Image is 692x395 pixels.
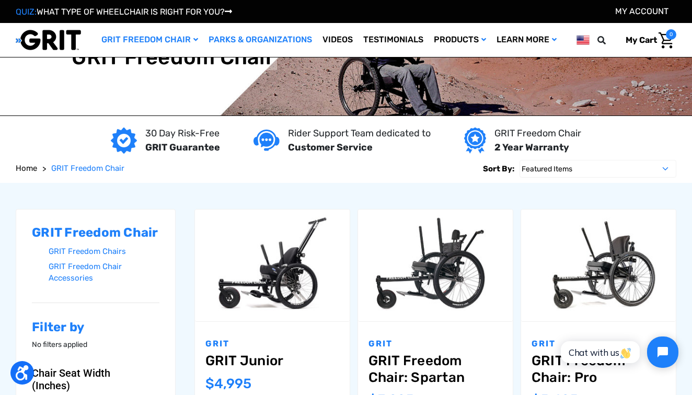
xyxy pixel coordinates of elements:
p: GRIT [205,338,339,350]
a: Account [615,6,668,16]
span: 0 [666,29,676,40]
button: Chair Seat Width (Inches) [32,367,159,392]
img: Cart [659,32,674,49]
input: Search [602,29,618,51]
img: Customer service [253,130,280,151]
img: GRIT Freedom Chair: Spartan [358,214,513,317]
strong: Customer Service [288,142,373,153]
a: Products [429,23,491,57]
a: GRIT Freedom Chair: Pro,$5,495.00 [521,210,676,322]
h1: GRIT Freedom Chair [72,45,274,70]
p: Rider Support Team dedicated to [288,126,431,141]
p: GRIT Freedom Chair [494,126,581,141]
a: Testimonials [358,23,429,57]
a: GRIT Freedom Chair: Pro,$5,495.00 [532,353,665,385]
a: Videos [317,23,358,57]
img: GRIT Guarantee [111,127,137,154]
iframe: Tidio Chat [549,328,687,377]
a: GRIT Freedom Chair: Spartan,$3,995.00 [368,353,502,385]
p: GRIT [368,338,502,350]
a: Parks & Organizations [203,23,317,57]
a: GRIT Junior,$4,995.00 [195,210,350,322]
img: GRIT Freedom Chair Pro: the Pro model shown including contoured Invacare Matrx seatback, Spinergy... [521,214,676,317]
a: GRIT Freedom Chairs [49,244,159,259]
h2: Filter by [32,320,159,335]
p: GRIT [532,338,665,350]
span: My Cart [626,35,657,45]
p: No filters applied [32,339,159,350]
span: $4,995 [205,376,251,392]
span: Chair Seat Width (Inches) [32,367,151,392]
strong: GRIT Guarantee [145,142,220,153]
a: GRIT Freedom Chair Accessories [49,259,159,286]
img: us.png [576,33,590,47]
p: 30 Day Risk-Free [145,126,220,141]
a: GRIT Freedom Chair [51,162,124,175]
span: QUIZ: [16,7,37,17]
img: Year warranty [464,127,486,154]
strong: 2 Year Warranty [494,142,569,153]
a: Home [16,162,37,175]
span: Home [16,164,37,173]
label: Sort By: [483,160,514,178]
h2: GRIT Freedom Chair [32,225,159,240]
span: GRIT Freedom Chair [51,164,124,173]
a: Learn More [491,23,562,57]
a: GRIT Freedom Chair: Spartan,$3,995.00 [358,210,513,322]
a: GRIT Junior,$4,995.00 [205,353,339,369]
a: GRIT Freedom Chair [96,23,203,57]
img: GRIT All-Terrain Wheelchair and Mobility Equipment [16,29,81,51]
a: QUIZ:WHAT TYPE OF WHEELCHAIR IS RIGHT FOR YOU? [16,7,232,17]
img: GRIT Junior: GRIT Freedom Chair all terrain wheelchair engineered specifically for kids [195,214,350,317]
a: Cart with 0 items [618,29,676,51]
